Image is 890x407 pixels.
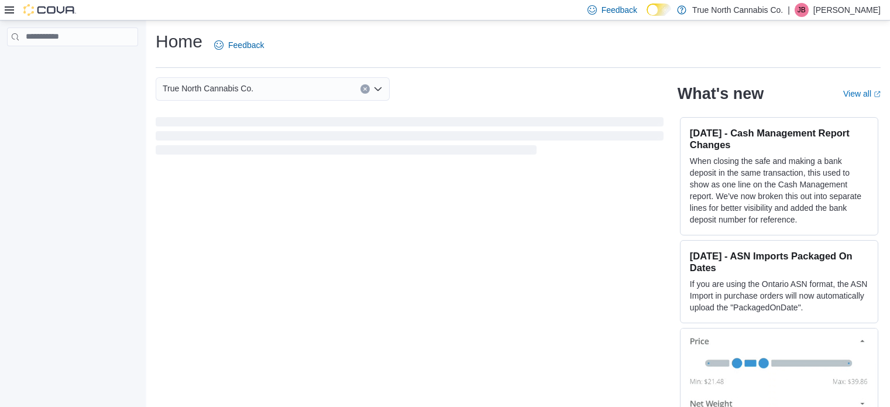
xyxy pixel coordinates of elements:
[360,84,370,94] button: Clear input
[23,4,76,16] img: Cova
[788,3,790,17] p: |
[163,81,253,95] span: True North Cannabis Co.
[373,84,383,94] button: Open list of options
[209,33,269,57] a: Feedback
[678,84,764,103] h2: What's new
[874,91,881,98] svg: External link
[798,3,806,17] span: JB
[843,89,881,98] a: View allExternal link
[7,49,138,77] nav: Complex example
[690,155,868,225] p: When closing the safe and making a bank deposit in the same transaction, this used to show as one...
[228,39,264,51] span: Feedback
[690,127,868,151] h3: [DATE] - Cash Management Report Changes
[156,119,664,157] span: Loading
[602,4,637,16] span: Feedback
[690,278,868,313] p: If you are using the Ontario ASN format, the ASN Import in purchase orders will now automatically...
[156,30,202,53] h1: Home
[690,250,868,273] h3: [DATE] - ASN Imports Packaged On Dates
[692,3,783,17] p: True North Cannabis Co.
[795,3,809,17] div: Jeff Butcher
[813,3,881,17] p: [PERSON_NAME]
[647,4,671,16] input: Dark Mode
